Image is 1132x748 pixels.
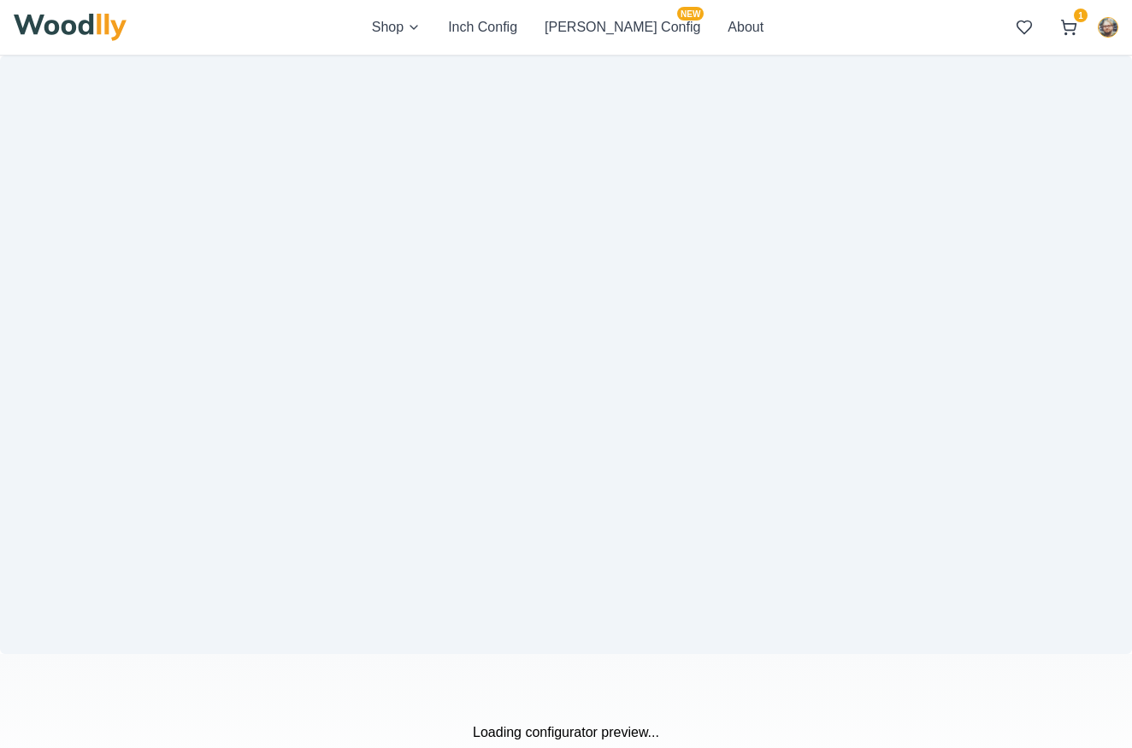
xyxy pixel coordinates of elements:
[545,17,700,38] button: [PERSON_NAME] ConfigNEW
[1053,12,1084,43] button: 1
[14,722,1118,743] p: Loading configurator preview...
[372,17,421,38] button: Shop
[677,7,704,21] span: NEW
[1099,18,1117,37] img: Mikey Haverman
[1098,17,1118,38] button: Mikey Haverman
[728,17,764,38] button: About
[448,17,517,38] button: Inch Config
[14,14,127,41] img: Woodlly
[1074,9,1088,22] span: 1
